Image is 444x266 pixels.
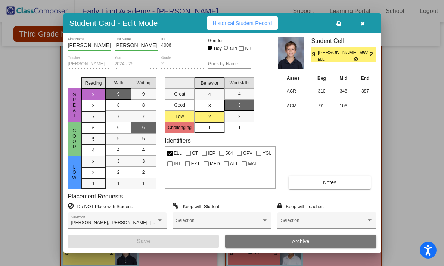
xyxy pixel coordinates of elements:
[285,74,311,82] th: Asses
[92,136,95,143] span: 5
[71,220,226,225] span: [PERSON_NAME], [PERSON_NAME], [PERSON_NAME], [PERSON_NAME]
[136,79,150,86] span: Writing
[238,102,241,109] span: 3
[117,113,120,120] span: 7
[207,16,278,30] button: Historical Student Record
[214,45,222,52] div: Boy
[277,203,324,210] label: = Keep with Teacher:
[292,238,310,244] span: Archive
[323,179,337,185] span: Notes
[287,85,309,97] input: assessment
[68,62,111,67] input: teacher
[114,79,124,86] span: Math
[229,79,249,86] span: Workskills
[311,74,333,82] th: Beg
[115,62,158,67] input: year
[174,149,181,158] span: ELL
[117,169,120,176] span: 2
[173,203,220,210] label: = Keep with Student:
[92,147,95,154] span: 4
[117,158,120,165] span: 3
[161,62,204,67] input: grade
[192,149,198,158] span: GT
[245,44,251,53] span: NB
[238,91,241,97] span: 4
[142,135,145,142] span: 5
[85,80,102,87] span: Reading
[225,235,376,248] button: Archive
[92,102,95,109] span: 8
[92,125,95,131] span: 6
[208,62,251,67] input: goes by name
[289,176,371,189] button: Notes
[230,159,238,168] span: ATT
[71,165,78,180] span: Low
[238,124,241,131] span: 1
[142,102,145,109] span: 8
[117,147,120,153] span: 4
[68,193,123,200] label: Placement Requests
[71,128,78,149] span: Good
[191,159,200,168] span: EXT
[208,37,251,44] mat-label: Gender
[333,74,354,82] th: Mid
[68,203,133,210] label: = Do NOT Place with Student:
[311,37,376,44] h3: Student Cell
[71,92,78,118] span: Great
[287,100,309,112] input: assessment
[210,159,220,168] span: MED
[117,91,120,97] span: 9
[318,57,354,62] span: ELL
[161,43,204,48] input: Enter ID
[359,49,370,57] span: RW
[117,180,120,187] span: 1
[174,159,181,168] span: INT
[117,124,120,131] span: 6
[92,180,95,187] span: 1
[92,113,95,120] span: 7
[263,149,271,158] span: YGL
[69,18,158,28] h3: Student Card - Edit Mode
[354,74,376,82] th: End
[208,102,211,109] span: 3
[248,159,257,168] span: MAT
[142,147,145,153] span: 4
[92,169,95,176] span: 2
[142,180,145,187] span: 1
[230,45,237,52] div: Girl
[117,102,120,109] span: 8
[213,20,272,26] span: Historical Student Record
[226,149,233,158] span: 504
[208,149,215,158] span: IEP
[137,238,150,244] span: Save
[208,124,211,131] span: 1
[142,124,145,131] span: 6
[201,80,218,87] span: Behavior
[92,91,95,98] span: 9
[243,149,252,158] span: GPV
[92,158,95,165] span: 3
[208,91,211,98] span: 4
[68,235,219,248] button: Save
[208,113,211,120] span: 2
[165,137,190,144] label: Identifiers
[117,135,120,142] span: 5
[142,91,145,97] span: 9
[142,169,145,176] span: 2
[142,158,145,165] span: 3
[238,113,241,120] span: 2
[370,50,376,59] span: 2
[318,49,359,57] span: [PERSON_NAME]
[311,50,318,59] span: 9
[142,113,145,120] span: 7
